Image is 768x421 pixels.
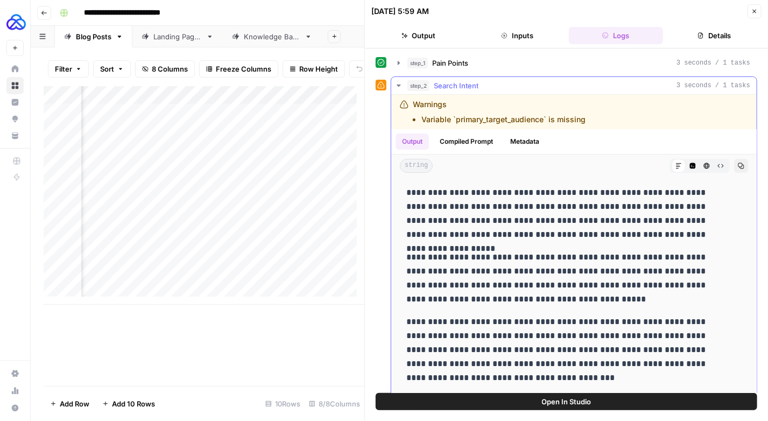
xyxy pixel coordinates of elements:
[6,382,24,399] a: Usage
[400,159,433,173] span: string
[6,110,24,128] a: Opportunities
[6,94,24,111] a: Insights
[434,80,478,91] span: Search Intent
[413,99,586,125] div: Warnings
[223,26,321,47] a: Knowledge Base
[569,27,663,44] button: Logs
[48,60,89,78] button: Filter
[112,398,155,409] span: Add 10 Rows
[421,114,586,125] li: Variable `primary_target_audience` is missing
[199,60,278,78] button: Freeze Columns
[135,60,195,78] button: 8 Columns
[261,395,305,412] div: 10 Rows
[216,64,271,74] span: Freeze Columns
[6,399,24,417] button: Help + Support
[391,95,757,398] div: 3 seconds / 1 tasks
[677,58,750,68] span: 3 seconds / 1 tasks
[6,77,24,94] a: Browse
[60,398,89,409] span: Add Row
[100,64,114,74] span: Sort
[407,80,429,91] span: step_2
[433,134,499,150] button: Compiled Prompt
[6,365,24,382] a: Settings
[667,27,762,44] button: Details
[6,60,24,78] a: Home
[542,396,591,407] span: Open In Studio
[391,54,757,72] button: 3 seconds / 1 tasks
[6,12,26,32] img: AUQ Logo
[96,395,161,412] button: Add 10 Rows
[504,134,546,150] button: Metadata
[55,64,72,74] span: Filter
[299,64,338,74] span: Row Height
[152,64,188,74] span: 8 Columns
[371,6,429,17] div: [DATE] 5:59 AM
[44,395,96,412] button: Add Row
[76,31,111,42] div: Blog Posts
[93,60,131,78] button: Sort
[376,393,757,410] button: Open In Studio
[244,31,300,42] div: Knowledge Base
[283,60,345,78] button: Row Height
[305,395,364,412] div: 8/8 Columns
[132,26,223,47] a: Landing Pages
[55,26,132,47] a: Blog Posts
[407,58,428,68] span: step_1
[396,134,429,150] button: Output
[153,31,202,42] div: Landing Pages
[470,27,564,44] button: Inputs
[6,9,24,36] button: Workspace: AUQ
[6,127,24,144] a: Your Data
[677,81,750,90] span: 3 seconds / 1 tasks
[371,27,466,44] button: Output
[432,58,468,68] span: Pain Points
[391,77,757,94] button: 3 seconds / 1 tasks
